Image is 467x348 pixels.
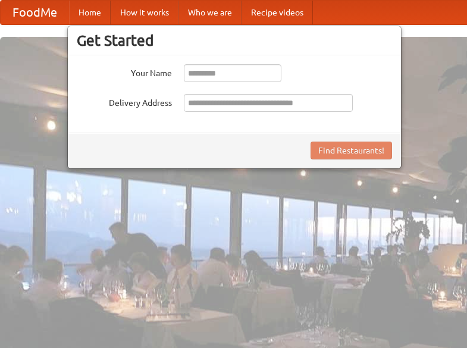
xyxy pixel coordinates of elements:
[1,1,69,24] a: FoodMe
[77,64,172,79] label: Your Name
[69,1,111,24] a: Home
[111,1,178,24] a: How it works
[77,32,392,49] h3: Get Started
[178,1,242,24] a: Who we are
[311,142,392,159] button: Find Restaurants!
[77,94,172,109] label: Delivery Address
[242,1,313,24] a: Recipe videos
